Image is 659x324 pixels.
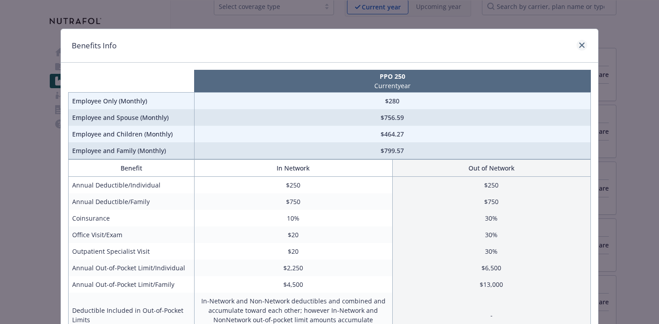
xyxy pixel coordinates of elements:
th: Out of Network [392,160,590,177]
td: Outpatient Specialist Visit [69,243,195,260]
td: 30% [392,210,590,226]
td: Coinsurance [69,210,195,226]
td: $20 [194,226,392,243]
td: $756.59 [194,109,590,126]
td: 30% [392,243,590,260]
td: Employee and Family (Monthly) [69,142,195,159]
h1: Benefits Info [72,40,117,51]
td: $750 [392,193,590,210]
td: $13,000 [392,276,590,293]
td: $250 [194,177,392,194]
td: $750 [194,193,392,210]
td: $6,500 [392,260,590,276]
td: Employee Only (Monthly) [69,93,195,110]
td: $280 [194,93,590,110]
th: intentionally left blank [69,70,195,93]
td: Employee and Children (Monthly) [69,126,195,142]
td: $464.27 [194,126,590,142]
a: close [577,40,587,51]
td: Office Visit/Exam [69,226,195,243]
td: $250 [392,177,590,194]
td: $799.57 [194,142,590,159]
td: 10% [194,210,392,226]
td: Employee and Spouse (Monthly) [69,109,195,126]
p: Current year [196,81,589,90]
td: $4,500 [194,276,392,293]
td: Annual Deductible/Family [69,193,195,210]
td: $20 [194,243,392,260]
td: $2,250 [194,260,392,276]
td: Annual Deductible/Individual [69,177,195,194]
td: Annual Out-of-Pocket Limit/Family [69,276,195,293]
p: PPO 250 [196,72,589,81]
td: Annual Out-of-Pocket Limit/Individual [69,260,195,276]
td: 30% [392,226,590,243]
th: In Network [194,160,392,177]
th: Benefit [69,160,195,177]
